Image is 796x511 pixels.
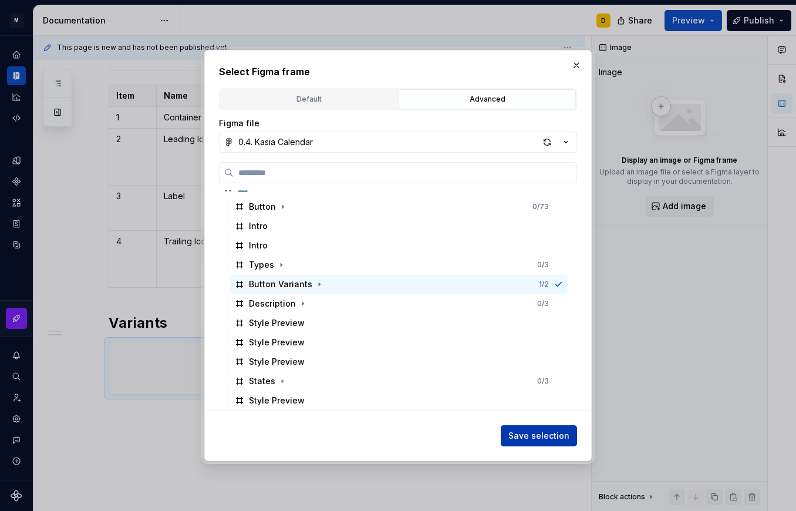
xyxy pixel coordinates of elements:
[249,201,276,213] div: Button
[219,132,577,153] button: 0.4. Kasia Calendar
[249,298,296,310] div: Description
[238,136,313,148] div: 0.4. Kasia Calendar
[249,259,274,271] div: Types
[249,220,268,232] div: Intro
[537,260,549,270] div: 0 / 3
[249,395,305,406] div: Style Preview
[537,299,549,308] div: 0 / 3
[249,278,312,290] div: Button Variants
[403,93,572,105] div: Advanced
[224,93,393,105] div: Default
[249,356,305,368] div: Style Preview
[249,375,275,387] div: States
[249,240,268,251] div: Intro
[249,337,305,348] div: Style Preview
[508,430,569,442] span: Save selection
[219,117,259,129] label: Figma file
[219,65,577,79] h2: Select Figma frame
[249,317,305,329] div: Style Preview
[501,425,577,446] button: Save selection
[539,280,549,289] div: / 2
[539,280,542,288] span: 1
[532,202,549,211] div: 0 / 73
[537,376,549,386] div: 0 / 3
